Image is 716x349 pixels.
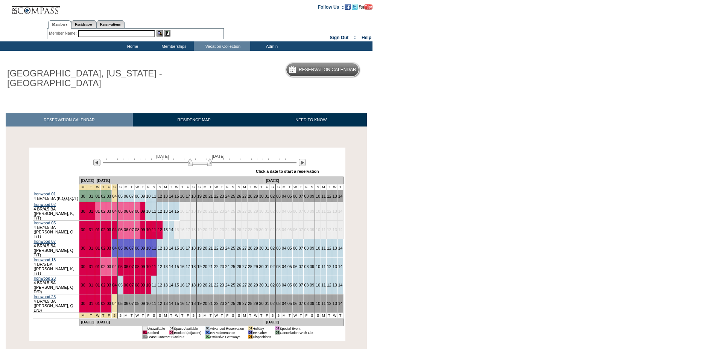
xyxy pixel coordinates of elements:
[112,209,117,213] a: 04
[292,184,298,190] td: W
[112,246,117,250] a: 04
[225,301,230,306] a: 24
[247,221,253,239] td: 28
[135,209,140,213] a: 08
[304,194,309,198] a: 08
[220,194,224,198] a: 23
[81,283,85,287] a: 30
[197,194,202,198] a: 19
[158,194,162,198] a: 12
[48,20,71,29] a: Members
[236,221,242,239] td: 26
[258,184,264,190] td: T
[265,301,269,306] a: 01
[81,264,85,269] a: 30
[96,227,100,232] a: 01
[117,184,123,190] td: S
[247,202,253,221] td: 28
[133,113,255,126] a: RESIDENCE MAP
[101,194,106,198] a: 02
[254,301,258,306] a: 29
[146,264,150,269] a: 10
[156,154,169,158] span: [DATE]
[89,246,93,250] a: 31
[33,221,79,239] td: 4 BR/4.5 BA ([PERSON_NAME], Q, T/T)
[287,301,292,306] a: 05
[49,30,78,37] div: Member Name:
[158,227,162,232] a: 12
[345,4,351,10] img: Become our fan on Facebook
[255,113,367,126] a: NEED TO KNOW
[146,283,150,287] a: 10
[287,184,292,190] td: T
[293,194,298,198] a: 06
[231,301,235,306] a: 25
[146,202,151,221] td: 10
[157,30,163,37] img: View
[101,283,106,287] a: 02
[352,4,358,9] a: Follow us on Twitter
[253,202,258,221] td: 29
[129,209,134,213] a: 07
[242,202,248,221] td: 27
[135,227,140,232] a: 08
[332,202,337,221] td: 13
[327,301,331,306] a: 12
[292,202,298,221] td: 06
[124,209,128,213] a: 06
[197,301,202,306] a: 19
[141,246,145,250] a: 09
[124,246,128,250] a: 06
[208,202,213,221] td: 21
[309,184,315,190] td: S
[81,194,85,198] a: 30
[354,35,357,40] span: ::
[106,209,111,213] a: 03
[129,246,134,250] a: 07
[338,301,343,306] a: 14
[124,227,128,232] a: 06
[34,192,56,196] a: Ironwood 01
[135,283,140,287] a: 08
[304,301,309,306] a: 08
[141,264,145,269] a: 09
[253,184,258,190] td: W
[214,194,219,198] a: 22
[34,294,56,299] a: Ironwood 25
[95,184,100,190] td: Spring Break Wk 4 2026
[299,67,356,72] h5: Reservation Calendar
[264,221,270,239] td: 01
[230,202,236,221] td: 25
[191,184,196,190] td: S
[237,301,241,306] a: 26
[96,20,125,28] a: Reservations
[152,264,156,269] a: 11
[259,301,264,306] a: 30
[174,184,179,190] td: W
[135,246,140,250] a: 08
[140,184,146,190] td: T
[134,184,140,190] td: W
[96,283,100,287] a: 01
[157,184,163,190] td: S
[106,194,111,198] a: 03
[124,264,128,269] a: 06
[96,194,100,198] a: 01
[191,202,196,221] td: 18
[318,4,345,10] td: Follow Us ::
[89,227,93,232] a: 31
[304,184,309,190] td: F
[152,41,194,51] td: Memberships
[106,246,111,250] a: 03
[112,283,117,287] a: 04
[362,35,371,40] a: Help
[225,194,230,198] a: 24
[265,194,269,198] a: 01
[315,202,321,221] td: 10
[152,227,156,232] a: 11
[151,190,157,202] td: 11
[345,4,351,9] a: Become our fan on Facebook
[96,209,100,213] a: 01
[169,301,173,306] a: 14
[81,209,85,213] a: 30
